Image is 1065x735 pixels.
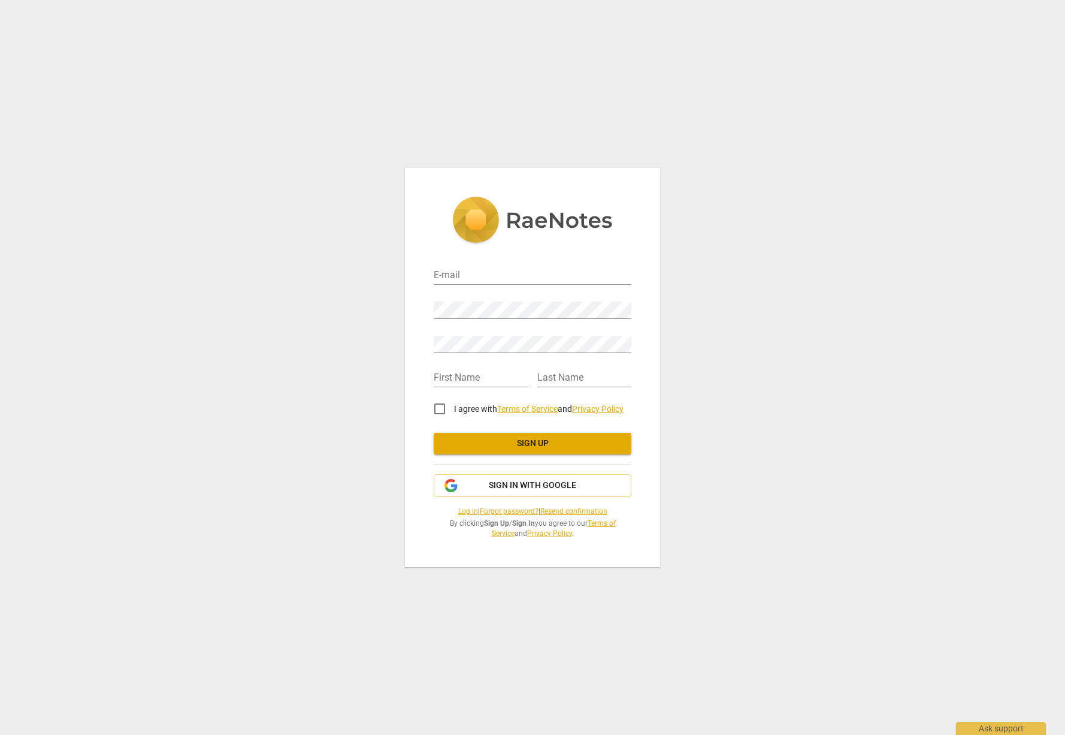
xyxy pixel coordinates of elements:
button: Sign up [434,433,631,454]
div: Ask support [956,722,1046,735]
a: Forgot password? [480,507,538,516]
img: 5ac2273c67554f335776073100b6d88f.svg [452,197,613,246]
a: Resend confirmation [540,507,607,516]
span: | | [434,507,631,517]
a: Privacy Policy [527,529,572,538]
a: Terms of Service [497,404,558,414]
a: Log in [458,507,478,516]
b: Sign Up [484,519,509,528]
span: Sign up [443,438,622,450]
a: Privacy Policy [572,404,624,414]
button: Sign in with Google [434,474,631,497]
span: I agree with and [454,404,624,414]
a: Terms of Service [492,519,616,538]
span: Sign in with Google [489,480,576,492]
span: By clicking / you agree to our and . [434,519,631,538]
b: Sign In [512,519,535,528]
